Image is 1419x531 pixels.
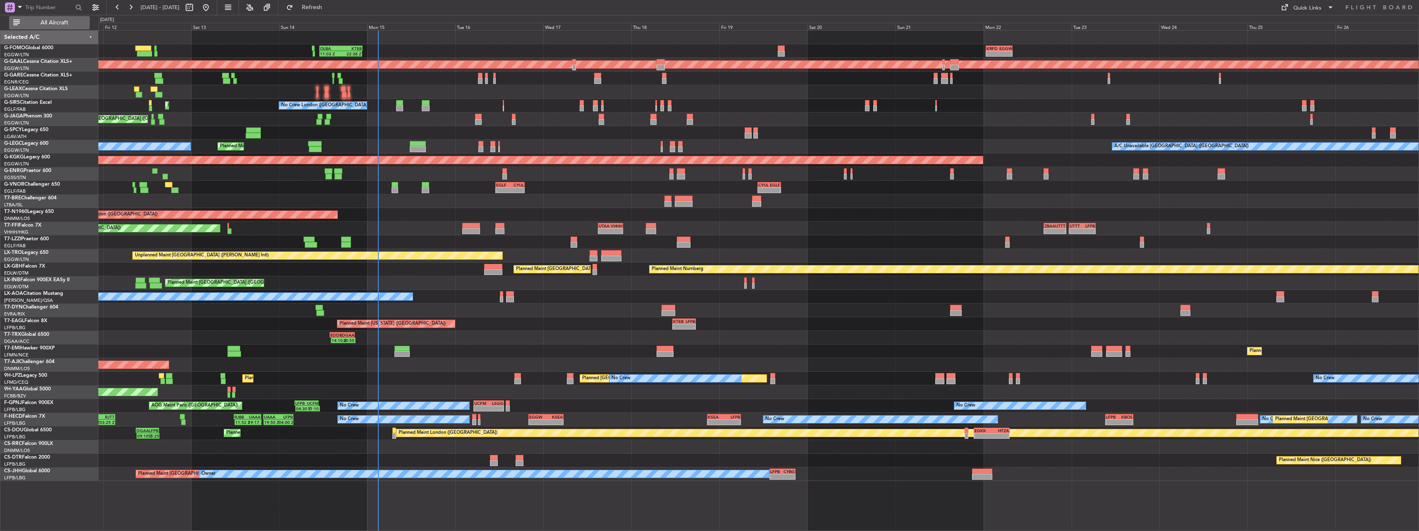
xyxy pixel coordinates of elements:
[1106,420,1119,425] div: -
[4,202,23,208] a: LTBA/ISL
[4,59,72,64] a: G-GAALCessna Citation XLS+
[783,469,795,474] div: CYBG
[4,182,60,187] a: G-VNORChallenger 650
[1070,229,1082,234] div: -
[984,23,1072,30] div: Mon 22
[529,414,546,419] div: EGGW
[278,414,293,419] div: LFPB
[279,420,293,425] div: 04:00 Z
[4,332,49,337] a: T7-TRXGlobal 6500
[896,23,984,30] div: Sun 21
[234,414,248,419] div: RJBB
[295,401,306,406] div: LFPB
[201,468,215,480] div: Owner
[510,182,523,187] div: CYUL
[4,188,26,194] a: EGLF/FAB
[673,324,684,329] div: -
[4,100,20,105] span: G-SIRS
[340,413,359,426] div: No Crew
[367,23,455,30] div: Mon 15
[245,372,375,385] div: Planned Maint [GEOGRAPHIC_DATA] ([GEOGRAPHIC_DATA])
[4,352,29,358] a: LFMN/NCE
[724,420,740,425] div: -
[4,297,53,304] a: [PERSON_NAME]/QSA
[4,45,25,50] span: G-FOMO
[4,215,30,222] a: DNMM/LOS
[4,359,55,364] a: T7-AJIChallenger 604
[191,23,279,30] div: Sat 13
[4,250,48,255] a: LX-TROLegacy 650
[148,433,159,438] div: 15:25 Z
[4,346,20,351] span: T7-EMI
[220,140,350,153] div: Planned Maint [GEOGRAPHIC_DATA] ([GEOGRAPHIC_DATA])
[4,52,29,58] a: EGGW/LTN
[4,237,21,242] span: T7-LZZI
[4,270,29,276] a: EDLW/DTM
[4,196,57,201] a: T7-BREChallenger 604
[1070,223,1082,228] div: UTTT
[341,51,361,56] div: 22:38 Z
[4,127,22,132] span: G-SPCY
[281,99,369,112] div: No Crew London ([GEOGRAPHIC_DATA])
[1275,413,1405,426] div: Planned Maint [GEOGRAPHIC_DATA] ([GEOGRAPHIC_DATA])
[4,141,48,146] a: G-LEGCLegacy 600
[1072,23,1160,30] div: Tue 23
[4,250,22,255] span: LX-TRO
[4,223,19,228] span: T7-FFI
[4,175,26,181] a: EGSS/STN
[4,428,52,433] a: CS-DOUGlobal 6500
[4,182,24,187] span: G-VNOR
[4,469,22,474] span: CS-JHH
[770,469,783,474] div: LFPB
[4,223,41,228] a: T7-FFIFalcon 7X
[4,455,22,460] span: CS-DTR
[992,433,1009,438] div: -
[4,147,29,153] a: EGGW/LTN
[4,475,26,481] a: LFPB/LBG
[975,428,991,433] div: EGKK
[4,229,29,235] a: VHHH/HKG
[330,332,342,337] div: EDDB
[4,277,20,282] span: LX-INB
[4,86,68,91] a: G-LEAXCessna Citation XLS
[4,414,45,419] a: F-HECDFalcon 7X
[992,428,1009,433] div: HTZA
[599,223,611,228] div: UTAA
[4,196,21,201] span: T7-BRE
[248,420,261,425] div: 19:17 Z
[296,406,308,411] div: 04:30 Z
[4,79,29,85] a: EGNR/CEG
[4,373,21,378] span: 9H-LPZ
[4,73,23,78] span: G-GARE
[770,474,783,479] div: -
[135,249,269,262] div: Unplanned Maint [GEOGRAPHIC_DATA] ([PERSON_NAME] Intl)
[339,318,446,330] div: Planned Maint [US_STATE] ([GEOGRAPHIC_DATA])
[4,332,21,337] span: T7-TRX
[4,305,23,310] span: T7-DYN
[4,209,27,214] span: T7-N1960
[62,113,192,125] div: Planned Maint [GEOGRAPHIC_DATA] ([GEOGRAPHIC_DATA])
[141,4,179,11] span: [DATE] - [DATE]
[4,400,22,405] span: F-GPNJ
[320,51,341,56] div: 11:03 Z
[4,393,26,399] a: FCBB/BZV
[987,46,999,51] div: KRFD
[4,469,50,474] a: CS-JHHGlobal 6000
[4,318,24,323] span: T7-EAGL
[1082,229,1095,234] div: -
[295,5,330,10] span: Refresh
[4,168,51,173] a: G-ENRGPraetor 600
[226,427,356,439] div: Planned Maint [GEOGRAPHIC_DATA] ([GEOGRAPHIC_DATA])
[100,420,115,425] div: 03:25 Z
[4,100,52,105] a: G-SIRSCitation Excel
[4,387,51,392] a: 9H-YAAGlobal 5000
[975,433,991,438] div: -
[4,428,24,433] span: CS-DOU
[455,23,543,30] div: Tue 16
[4,455,50,460] a: CS-DTRFalcon 2000
[4,311,25,317] a: EVRA/RIX
[4,434,26,440] a: LFPB/LBG
[769,188,781,193] div: -
[582,372,699,385] div: Planned [GEOGRAPHIC_DATA] ([GEOGRAPHIC_DATA])
[4,114,52,119] a: G-JAGAPhenom 300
